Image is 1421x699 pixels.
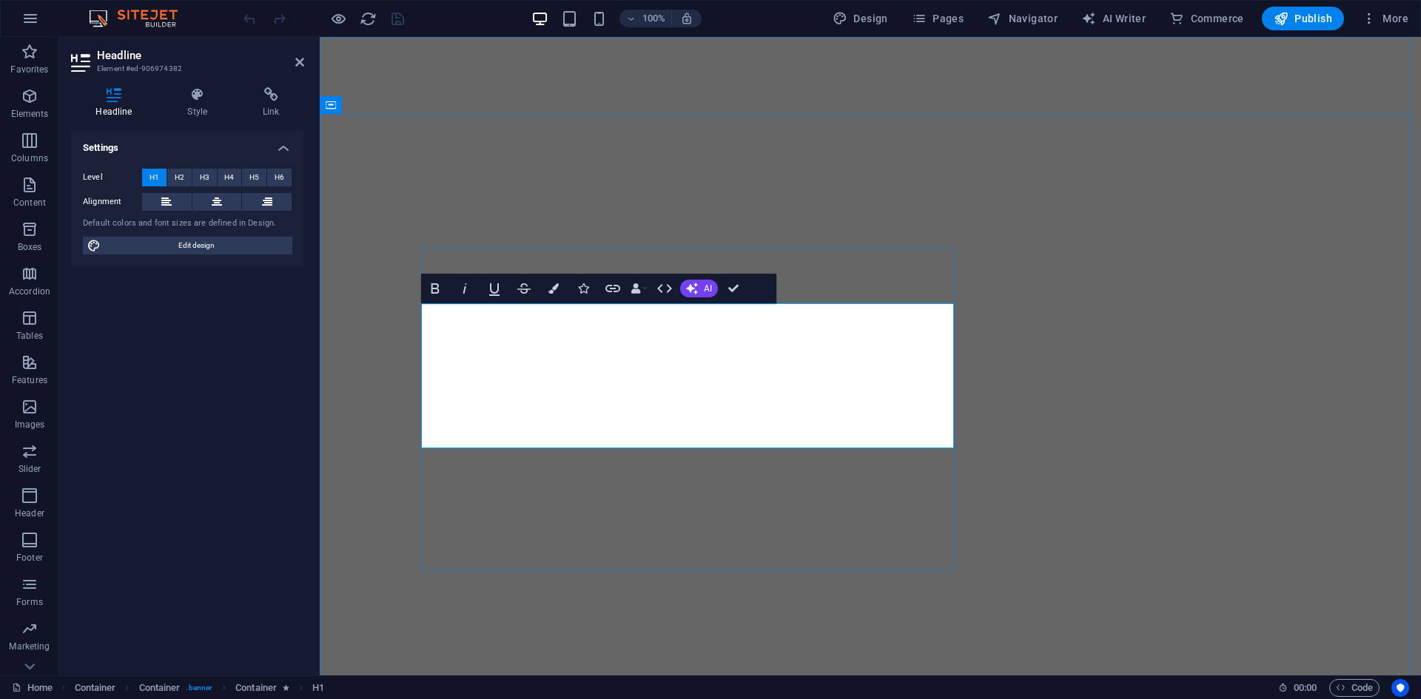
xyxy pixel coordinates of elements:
p: Header [15,507,44,519]
button: Bold (Ctrl+B) [421,274,449,303]
button: H6 [267,169,292,186]
h6: 100% [642,10,665,27]
span: 00 00 [1294,679,1317,697]
span: Click to select. Double-click to edit [75,679,116,697]
button: AI Writer [1075,7,1152,30]
p: Columns [11,152,48,164]
button: Pages [906,7,970,30]
button: H2 [167,169,192,186]
h4: Settings [71,130,304,157]
h4: Style [163,87,238,118]
p: Marketing [9,641,50,652]
span: H3 [200,169,209,186]
i: On resize automatically adjust zoom level to fit chosen device. [680,12,693,25]
span: Commerce [1169,11,1244,26]
i: Reload page [360,10,377,27]
span: Click to select. Double-click to edit [235,679,277,697]
button: H3 [192,169,217,186]
p: Content [13,197,46,209]
span: Design [833,11,888,26]
button: Edit design [83,237,292,254]
span: Code [1336,679,1373,697]
button: Navigator [981,7,1064,30]
span: Navigator [987,11,1058,26]
button: AI [680,280,718,297]
button: 100% [619,10,672,27]
button: Colors [540,274,568,303]
span: H2 [175,169,184,186]
span: Edit design [105,237,288,254]
p: Accordion [9,286,50,297]
p: Footer [16,552,43,564]
button: Commerce [1163,7,1250,30]
label: Alignment [83,193,142,211]
img: Editor Logo [85,10,196,27]
p: Forms [16,596,43,608]
p: Features [12,374,47,386]
span: H4 [224,169,234,186]
button: Code [1329,679,1380,697]
span: AI Writer [1081,11,1146,26]
p: Boxes [18,241,42,253]
span: Pages [912,11,964,26]
button: H1 [142,169,167,186]
button: Publish [1262,7,1344,30]
button: Underline (Ctrl+U) [480,274,508,303]
h2: Headline [97,49,304,62]
p: Tables [16,330,43,342]
button: Italic (Ctrl+I) [451,274,479,303]
button: reload [359,10,377,27]
nav: breadcrumb [75,679,325,697]
p: Images [15,419,45,430]
button: Strikethrough [510,274,538,303]
button: Usercentrics [1391,679,1409,697]
h4: Headline [71,87,163,118]
h6: Session time [1278,679,1317,697]
p: Elements [11,108,49,120]
h4: Link [238,87,304,118]
span: : [1304,682,1306,693]
span: . banner [186,679,212,697]
button: H5 [242,169,266,186]
h3: Element #ed-906974382 [97,62,275,75]
span: H1 [150,169,159,186]
span: AI [704,284,712,293]
button: Confirm (Ctrl+⏎) [719,274,748,303]
button: HTML [651,274,679,303]
p: Favorites [10,64,48,75]
span: Click to select. Double-click to edit [312,679,324,697]
p: Slider [19,463,41,475]
div: Default colors and font sizes are defined in Design. [83,217,292,230]
button: Data Bindings [628,274,649,303]
i: Element contains an animation [283,683,289,692]
button: More [1356,7,1414,30]
label: Level [83,169,142,186]
button: H4 [218,169,242,186]
button: Design [827,7,894,30]
span: Click to select. Double-click to edit [139,679,181,697]
a: Click to cancel selection. Double-click to open Pages [12,679,53,697]
span: H5 [249,169,259,186]
button: Link [599,274,627,303]
button: Icons [569,274,597,303]
span: H6 [275,169,284,186]
span: More [1362,11,1408,26]
span: Publish [1274,11,1332,26]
